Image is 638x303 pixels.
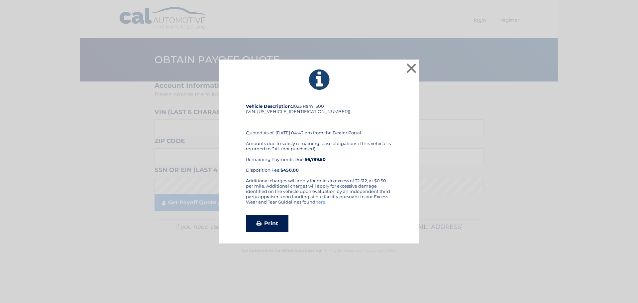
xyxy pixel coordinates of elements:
[315,199,325,205] a: here
[246,215,288,232] a: Print
[405,62,418,75] button: ×
[246,178,392,210] div: Additional charges will apply for miles in excess of 32,512, at $0.50 per mile. Additional charge...
[246,141,392,173] div: Amounts due to satisfy remaining lease obligations if this vehicle is returned to CAL (not purcha...
[280,167,299,173] strong: $450.00
[305,157,326,162] b: $6,799.50
[246,103,292,109] strong: Vehicle Description:
[246,103,392,178] div: 2023 Ram 1500 (VIN: [US_VEHICLE_IDENTIFICATION_NUMBER]) Quoted As of: [DATE] 04:42 pm from the De...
